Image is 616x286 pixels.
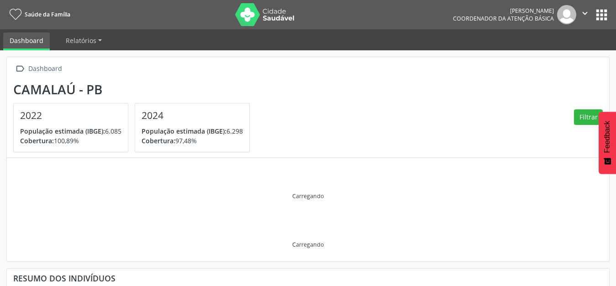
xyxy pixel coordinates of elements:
span: População estimada (IBGE): [142,127,226,135]
div: Resumo dos indivíduos [13,273,603,283]
button: Filtrar [574,109,603,125]
span: Coordenador da Atenção Básica [453,15,554,22]
button: Feedback - Mostrar pesquisa [599,112,616,174]
span: População estimada (IBGE): [20,127,105,135]
span: Feedback [603,121,611,153]
button:  [576,5,594,24]
p: 6.085 [20,126,121,136]
h4: 2022 [20,110,121,121]
h4: 2024 [142,110,243,121]
div: Dashboard [26,62,63,76]
span: Relatórios [66,36,96,45]
span: Cobertura: [142,136,175,145]
span: Cobertura: [20,136,54,145]
p: 100,89% [20,136,121,146]
img: img [557,5,576,24]
div: Carregando [292,241,324,248]
i:  [13,62,26,76]
div: Camalaú - PB [13,82,256,97]
div: Carregando [292,192,324,200]
i:  [580,8,590,18]
div: [PERSON_NAME] [453,7,554,15]
a: Dashboard [3,32,50,50]
a:  Dashboard [13,62,63,76]
p: 6.298 [142,126,243,136]
button: apps [594,7,610,23]
p: 97,48% [142,136,243,146]
span: Saúde da Família [25,11,70,18]
a: Relatórios [59,32,108,49]
a: Saúde da Família [6,7,70,22]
